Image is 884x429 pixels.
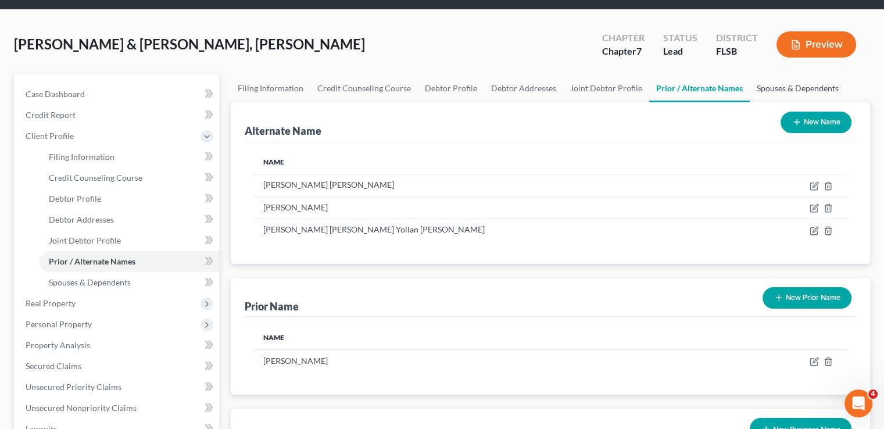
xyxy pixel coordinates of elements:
[636,45,642,56] span: 7
[16,398,219,419] a: Unsecured Nonpriority Claims
[750,74,846,102] a: Spouses & Dependents
[254,196,750,219] td: [PERSON_NAME]
[49,152,114,162] span: Filing Information
[40,146,219,167] a: Filing Information
[49,214,114,224] span: Debtor Addresses
[26,89,85,99] span: Case Dashboard
[26,110,76,120] span: Credit Report
[231,74,310,102] a: Filing Information
[14,35,365,52] span: [PERSON_NAME] & [PERSON_NAME], [PERSON_NAME]
[49,277,131,287] span: Spouses & Dependents
[16,335,219,356] a: Property Analysis
[776,31,856,58] button: Preview
[26,131,74,141] span: Client Profile
[16,356,219,377] a: Secured Claims
[602,31,645,45] div: Chapter
[254,174,750,196] td: [PERSON_NAME] [PERSON_NAME]
[26,403,137,413] span: Unsecured Nonpriority Claims
[49,173,142,183] span: Credit Counseling Course
[49,194,101,203] span: Debtor Profile
[40,251,219,272] a: Prior / Alternate Names
[868,389,878,399] span: 4
[26,361,81,371] span: Secured Claims
[16,377,219,398] a: Unsecured Priority Claims
[49,256,135,266] span: Prior / Alternate Names
[254,151,750,174] th: Name
[16,84,219,105] a: Case Dashboard
[663,45,697,58] div: Lead
[418,74,484,102] a: Debtor Profile
[40,209,219,230] a: Debtor Addresses
[310,74,418,102] a: Credit Counseling Course
[49,235,121,245] span: Joint Debtor Profile
[245,124,321,138] div: Alternate Name
[484,74,563,102] a: Debtor Addresses
[844,389,872,417] iframe: Intercom live chat
[26,319,92,329] span: Personal Property
[649,74,750,102] a: Prior / Alternate Names
[40,230,219,251] a: Joint Debtor Profile
[245,299,299,313] div: Prior Name
[40,188,219,209] a: Debtor Profile
[763,287,851,309] button: New Prior Name
[716,45,758,58] div: FLSB
[26,298,76,308] span: Real Property
[16,105,219,126] a: Credit Report
[716,31,758,45] div: District
[602,45,645,58] div: Chapter
[26,340,90,350] span: Property Analysis
[254,326,634,349] th: Name
[663,31,697,45] div: Status
[40,272,219,293] a: Spouses & Dependents
[26,382,121,392] span: Unsecured Priority Claims
[254,349,634,371] td: [PERSON_NAME]
[781,112,851,133] button: New Name
[40,167,219,188] a: Credit Counseling Course
[563,74,649,102] a: Joint Debtor Profile
[254,219,750,241] td: [PERSON_NAME] [PERSON_NAME] Yollan [PERSON_NAME]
